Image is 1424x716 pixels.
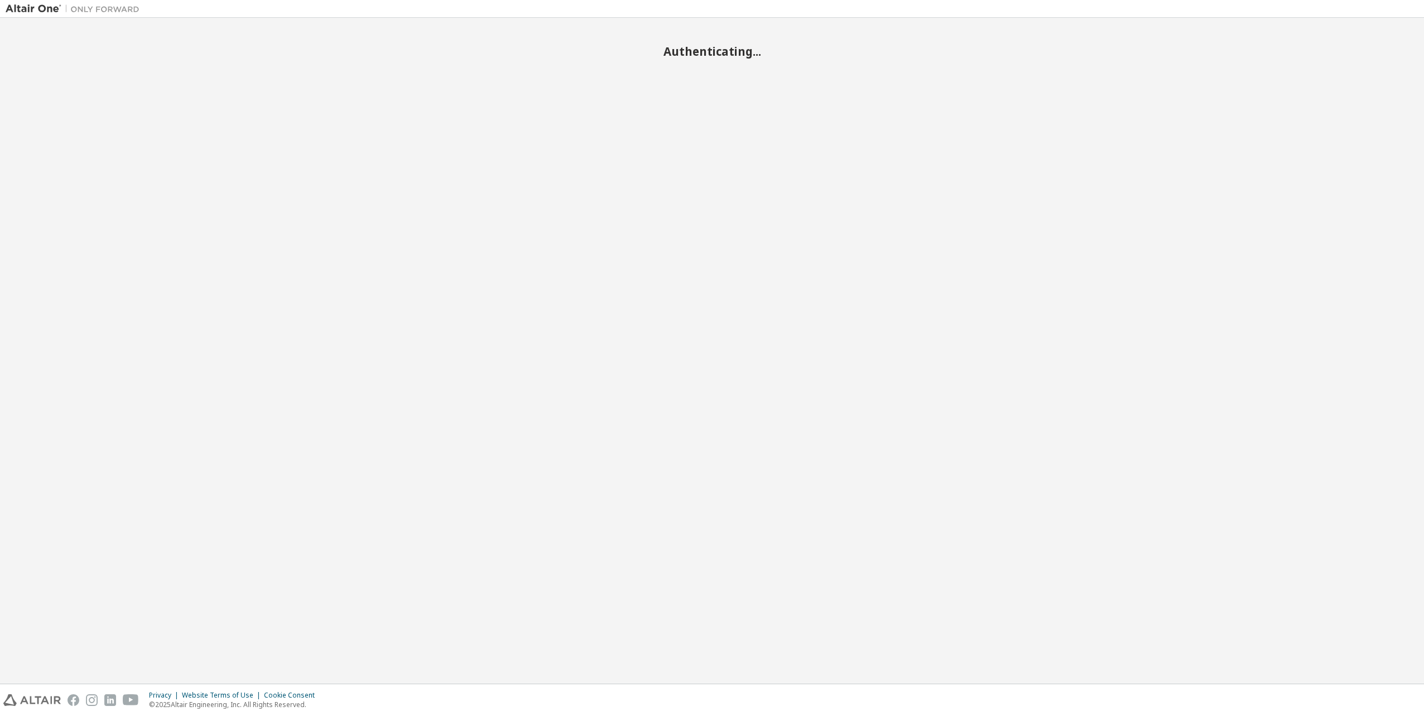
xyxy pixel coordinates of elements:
img: linkedin.svg [104,694,116,706]
div: Website Terms of Use [182,691,264,700]
img: facebook.svg [68,694,79,706]
div: Privacy [149,691,182,700]
h2: Authenticating... [6,44,1418,59]
p: © 2025 Altair Engineering, Inc. All Rights Reserved. [149,700,321,709]
img: Altair One [6,3,145,14]
div: Cookie Consent [264,691,321,700]
img: altair_logo.svg [3,694,61,706]
img: youtube.svg [123,694,139,706]
img: instagram.svg [86,694,98,706]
